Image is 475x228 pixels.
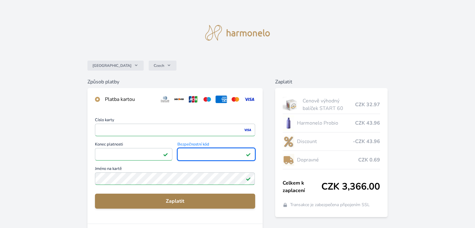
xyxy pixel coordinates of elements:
button: Czech [149,61,176,71]
span: Celkem k zaplacení [283,179,321,194]
span: CZK 32.97 [355,101,380,108]
span: Czech [154,63,164,68]
h6: Způsob platby [87,78,262,86]
span: [GEOGRAPHIC_DATA] [92,63,131,68]
span: Harmonelo Probio [297,119,355,127]
input: Jméno na kartěPlatné pole [95,172,255,185]
span: Konec platnosti [95,142,172,148]
img: visa [243,127,252,133]
span: CZK 43.96 [355,119,380,127]
span: -CZK 43.96 [353,138,380,145]
span: Dopravné [297,156,358,164]
img: Platné pole [246,176,251,181]
iframe: Iframe pro bezpečnostní kód [180,150,252,159]
img: logo.svg [205,25,270,41]
img: jcb.svg [187,96,199,103]
img: delivery-lo.png [283,152,294,168]
img: Platné pole [163,152,168,157]
img: Platné pole [246,152,251,157]
span: Cenově výhodný balíček START 60 [303,97,355,112]
span: Jméno na kartě [95,167,255,172]
span: Zaplatit [100,197,250,205]
span: CZK 0.69 [358,156,380,164]
button: Zaplatit [95,194,255,209]
img: CLEAN_PROBIO_se_stinem_x-lo.jpg [283,115,294,131]
img: visa.svg [244,96,255,103]
span: Bezpečnostní kód [177,142,255,148]
span: CZK 3,366.00 [321,181,380,192]
button: [GEOGRAPHIC_DATA] [87,61,144,71]
img: diners.svg [159,96,171,103]
span: Discount [297,138,353,145]
span: Číslo karty [95,118,255,124]
h6: Zaplatit [275,78,388,86]
span: Transakce je zabezpečena připojením SSL [290,202,370,208]
img: mc.svg [230,96,241,103]
iframe: Iframe pro datum vypršení platnosti [98,150,170,159]
img: discount-lo.png [283,134,294,149]
img: start.jpg [283,97,300,112]
div: Platba kartou [105,96,154,103]
iframe: Iframe pro číslo karty [98,126,252,134]
img: amex.svg [215,96,227,103]
img: maestro.svg [201,96,213,103]
img: discover.svg [173,96,185,103]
